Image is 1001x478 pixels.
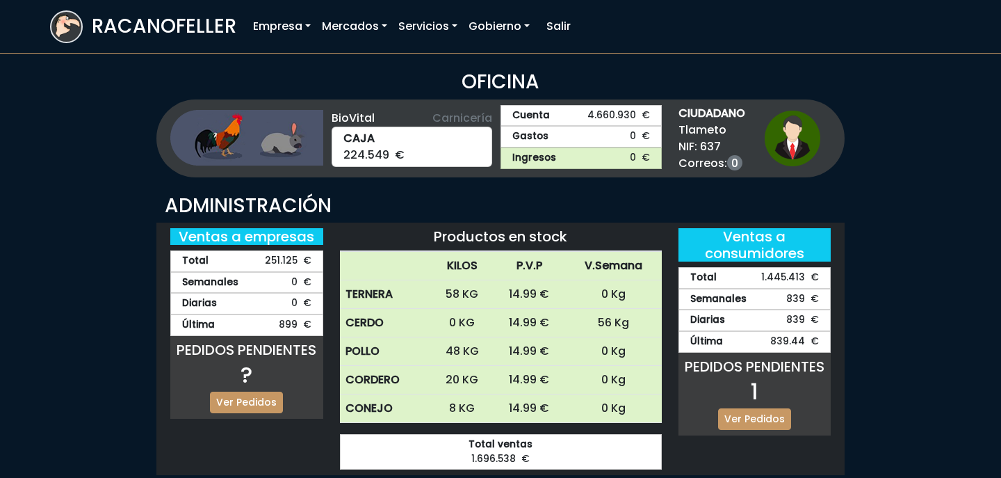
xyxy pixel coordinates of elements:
td: 14.99 € [494,366,566,395]
strong: Diarias [690,313,725,328]
th: CONEJO [340,395,431,423]
strong: Última [182,318,215,333]
td: 8 KG [431,395,494,423]
td: 56 Kg [565,309,662,337]
strong: Gastos [512,129,548,144]
div: 224.549 € [332,127,493,167]
td: 0 KG [431,309,494,337]
td: 20 KG [431,366,494,395]
strong: Ingresos [512,151,556,166]
strong: Cuenta [512,109,550,123]
a: RACANOFELLER [50,7,236,47]
h3: ADMINISTRACIÓN [165,194,836,218]
a: Cuenta4.660.930 € [500,105,662,127]
th: V.Semana [565,252,662,280]
th: TERNERA [340,280,431,309]
strong: Total ventas [352,438,650,452]
a: Gobierno [463,13,535,40]
div: 839 € [678,289,831,310]
strong: CIUDADANO [678,105,745,122]
h3: OFICINA [50,70,951,94]
a: Servicios [393,13,463,40]
div: 839 € [678,310,831,331]
strong: Diarias [182,296,217,311]
span: Correos: [678,155,745,172]
strong: CAJA [343,130,481,147]
td: 0 Kg [565,366,662,395]
strong: Semanales [182,276,238,290]
h5: Productos en stock [340,228,662,245]
img: logoracarojo.png [51,12,81,38]
span: NIF: 637 [678,138,745,155]
td: 14.99 € [494,280,566,309]
span: 1 [751,376,758,407]
a: 0 [727,155,742,170]
td: 14.99 € [494,395,566,423]
td: 0 Kg [565,337,662,366]
div: 899 € [170,314,323,336]
a: Gastos0 € [500,126,662,148]
strong: Total [690,271,717,285]
td: 14.99 € [494,337,566,366]
div: 0 € [170,272,323,294]
td: 0 Kg [565,395,662,423]
a: Ver Pedidos [718,408,791,430]
strong: Última [690,335,723,349]
th: CORDERO [340,366,431,395]
h5: Ventas a consumidores [678,228,831,262]
td: 58 KG [431,280,494,309]
div: 251.125 € [170,250,323,272]
td: 0 Kg [565,280,662,309]
span: Tlameto [678,122,745,138]
a: Salir [541,13,576,40]
img: ganaderia.png [170,110,323,166]
a: Ingresos0 € [500,148,662,169]
a: Mercados [316,13,393,40]
th: POLLO [340,337,431,366]
th: CERDO [340,309,431,337]
div: 1.696.538 € [340,434,662,470]
img: ciudadano1.png [765,111,820,166]
a: Ver Pedidos [210,392,283,413]
td: 14.99 € [494,309,566,337]
strong: Semanales [690,292,747,307]
h5: Ventas a empresas [170,228,323,245]
strong: Total [182,254,209,269]
div: 0 € [170,293,323,314]
h5: PEDIDOS PENDIENTES [170,342,323,358]
div: 839.44 € [678,331,831,353]
th: KILOS [431,252,494,280]
a: Empresa [247,13,316,40]
div: BioVital [332,110,493,127]
th: P.V.P [494,252,566,280]
td: 48 KG [431,337,494,366]
div: 1.445.413 € [678,267,831,289]
h5: PEDIDOS PENDIENTES [678,358,831,375]
span: Carnicería [432,110,492,127]
span: ? [241,359,252,390]
h3: RACANOFELLER [92,15,236,38]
